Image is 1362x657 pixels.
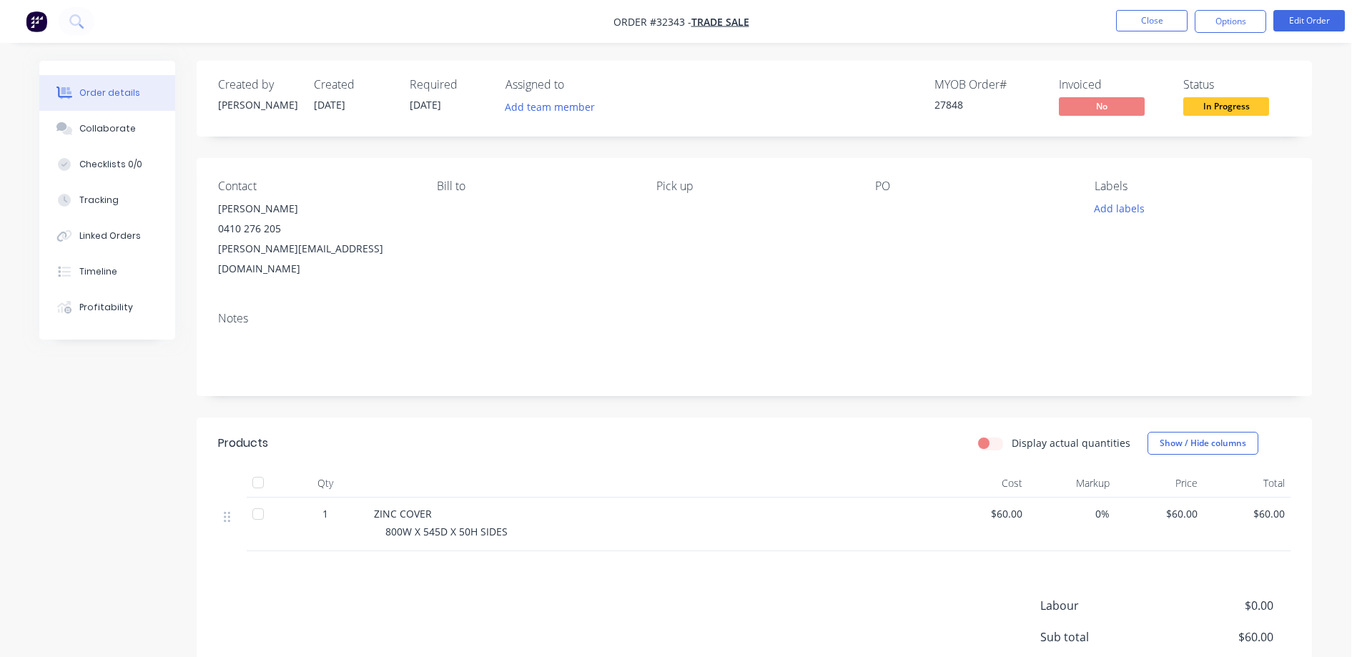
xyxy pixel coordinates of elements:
div: 0410 276 205 [218,219,414,239]
div: Profitability [79,301,133,314]
div: Notes [218,312,1291,325]
span: In Progress [1183,97,1269,115]
div: Invoiced [1059,78,1166,92]
div: Contact [218,179,414,193]
button: Profitability [39,290,175,325]
div: MYOB Order # [934,78,1042,92]
div: Tracking [79,194,119,207]
a: TRADE SALE [691,15,749,29]
div: PO [875,179,1071,193]
button: Tracking [39,182,175,218]
div: Timeline [79,265,117,278]
span: $0.00 [1168,597,1273,614]
div: Required [410,78,488,92]
div: Labels [1095,179,1291,193]
span: $60.00 [1121,506,1198,521]
button: Add labels [1086,199,1152,218]
button: Edit Order [1273,10,1345,31]
span: Labour [1040,597,1168,614]
img: Factory [26,11,47,32]
span: No [1059,97,1145,115]
div: 27848 [934,97,1042,112]
span: Order #32343 - [613,15,691,29]
button: Order details [39,75,175,111]
span: $60.00 [1209,506,1285,521]
span: 800W X 545D X 50H SIDES [385,525,508,538]
div: Status [1183,78,1291,92]
span: 0% [1034,506,1110,521]
div: Order details [79,87,140,99]
div: Collaborate [79,122,136,135]
span: [DATE] [410,98,441,112]
div: Cost [940,469,1028,498]
div: Markup [1028,469,1116,498]
div: Created by [218,78,297,92]
button: Linked Orders [39,218,175,254]
div: Products [218,435,268,452]
div: [PERSON_NAME][EMAIL_ADDRESS][DOMAIN_NAME] [218,239,414,279]
button: Add team member [498,97,603,117]
button: Checklists 0/0 [39,147,175,182]
span: 1 [322,506,328,521]
label: Display actual quantities [1012,435,1130,450]
button: Add team member [505,97,603,117]
button: Collaborate [39,111,175,147]
span: [DATE] [314,98,345,112]
span: $60.00 [1168,628,1273,646]
button: In Progress [1183,97,1269,119]
div: Bill to [437,179,633,193]
span: Sub total [1040,628,1168,646]
div: Assigned to [505,78,648,92]
div: Checklists 0/0 [79,158,142,171]
div: Price [1115,469,1203,498]
button: Close [1116,10,1188,31]
div: [PERSON_NAME] [218,199,414,219]
div: [PERSON_NAME]0410 276 205[PERSON_NAME][EMAIL_ADDRESS][DOMAIN_NAME] [218,199,414,279]
button: Timeline [39,254,175,290]
div: Created [314,78,393,92]
span: $60.00 [946,506,1022,521]
div: Linked Orders [79,229,141,242]
span: ZINC COVER [374,507,432,520]
div: Total [1203,469,1291,498]
button: Show / Hide columns [1148,432,1258,455]
div: [PERSON_NAME] [218,97,297,112]
div: Pick up [656,179,852,193]
button: Options [1195,10,1266,33]
div: Qty [282,469,368,498]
